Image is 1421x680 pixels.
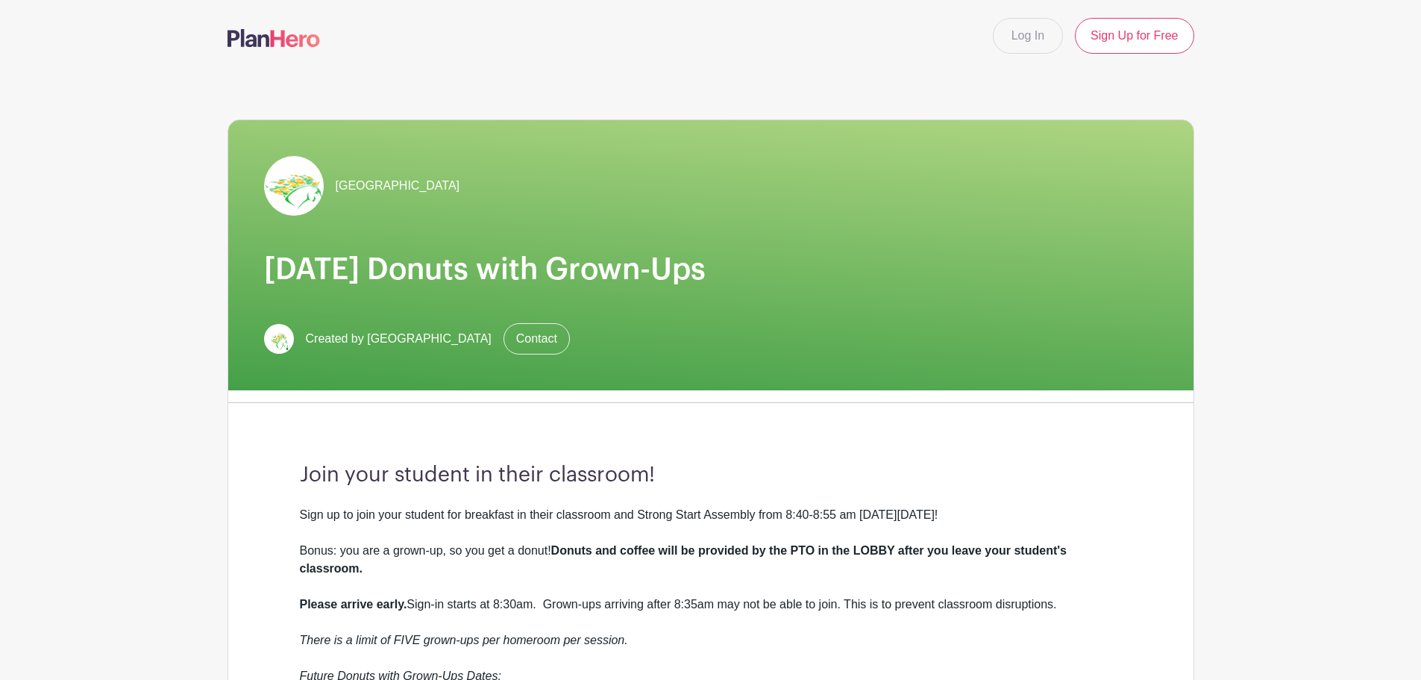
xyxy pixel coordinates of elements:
a: Sign Up for Free [1075,18,1193,54]
img: logo-507f7623f17ff9eddc593b1ce0a138ce2505c220e1c5a4e2b4648c50719b7d32.svg [228,29,320,47]
strong: Donuts and coffee will be provided by the PTO in the LOBBY after you leave your student's classroom. [300,544,1067,575]
h1: [DATE] Donuts with Grown-Ups [264,252,1158,287]
a: Log In [993,18,1063,54]
img: Screen%20Shot%202023-09-28%20at%203.51.11%20PM.png [264,156,324,216]
a: Contact [504,323,570,355]
img: Screen%20Shot%202023-09-28%20at%203.51.11%20PM.png [264,324,294,354]
span: Created by [GEOGRAPHIC_DATA] [306,330,492,348]
span: [GEOGRAPHIC_DATA] [336,177,460,195]
strong: Please arrive early. [300,598,407,611]
h3: Join your student in their classroom! [300,463,1122,488]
